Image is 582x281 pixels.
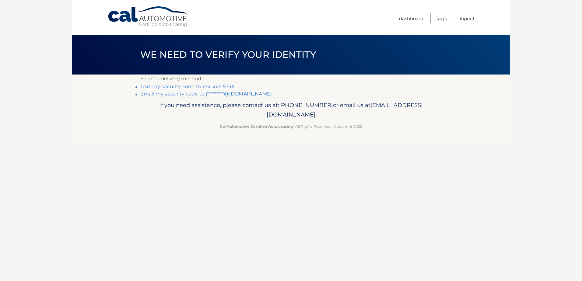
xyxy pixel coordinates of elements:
a: Email my security code to j*********@[DOMAIN_NAME] [140,91,272,97]
p: - All Rights Reserved - Copyright 2025 [144,123,438,130]
a: FAQ's [436,13,447,23]
a: Dashboard [399,13,423,23]
p: Select a delivery method: [140,75,442,83]
strong: Cal Automotive Certified Auto Leasing [220,124,293,129]
span: We need to verify your identity [140,49,316,60]
a: Text my security code to xxx-xxx-5746 [140,84,235,89]
a: Logout [460,13,475,23]
span: [PHONE_NUMBER] [279,102,333,109]
p: If you need assistance, please contact us at: or email us at [144,100,438,120]
a: Cal Automotive [107,6,190,28]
